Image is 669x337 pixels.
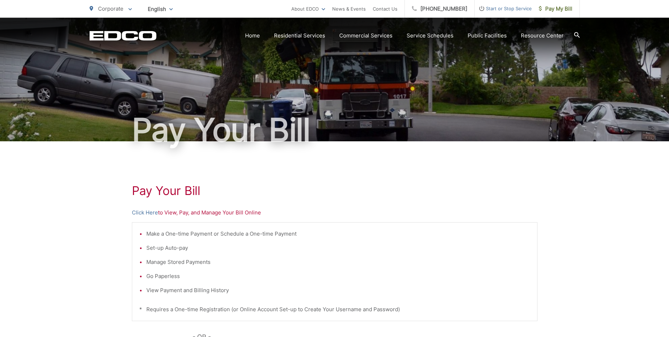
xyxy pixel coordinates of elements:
[146,286,530,295] li: View Payment and Billing History
[132,208,537,217] p: to View, Pay, and Manage Your Bill Online
[468,31,507,40] a: Public Facilities
[98,5,123,12] span: Corporate
[339,31,393,40] a: Commercial Services
[146,258,530,266] li: Manage Stored Payments
[521,31,564,40] a: Resource Center
[274,31,325,40] a: Residential Services
[90,31,157,41] a: EDCD logo. Return to the homepage.
[539,5,572,13] span: Pay My Bill
[146,244,530,252] li: Set-up Auto-pay
[291,5,325,13] a: About EDCO
[146,272,530,280] li: Go Paperless
[146,230,530,238] li: Make a One-time Payment or Schedule a One-time Payment
[132,184,537,198] h1: Pay Your Bill
[142,3,178,15] span: English
[245,31,260,40] a: Home
[332,5,366,13] a: News & Events
[139,305,530,314] p: * Requires a One-time Registration (or Online Account Set-up to Create Your Username and Password)
[407,31,454,40] a: Service Schedules
[373,5,397,13] a: Contact Us
[132,208,158,217] a: Click Here
[90,112,580,148] h1: Pay Your Bill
